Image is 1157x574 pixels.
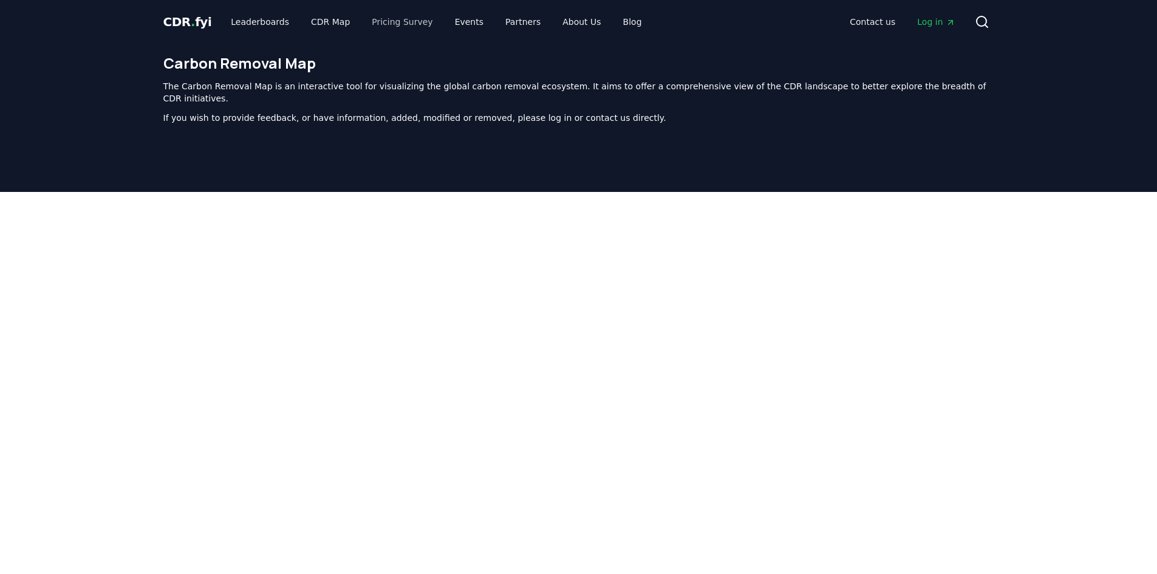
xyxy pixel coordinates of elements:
[301,11,360,33] a: CDR Map
[840,11,905,33] a: Contact us
[191,15,195,29] span: .
[221,11,651,33] nav: Main
[445,11,493,33] a: Events
[840,11,964,33] nav: Main
[362,11,442,33] a: Pricing Survey
[613,11,652,33] a: Blog
[917,16,955,28] span: Log in
[163,13,212,30] a: CDR.fyi
[907,11,964,33] a: Log in
[163,15,212,29] span: CDR fyi
[553,11,610,33] a: About Us
[163,53,994,73] h1: Carbon Removal Map
[163,80,994,104] p: The Carbon Removal Map is an interactive tool for visualizing the global carbon removal ecosystem...
[496,11,550,33] a: Partners
[163,112,994,124] p: If you wish to provide feedback, or have information, added, modified or removed, please log in o...
[221,11,299,33] a: Leaderboards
